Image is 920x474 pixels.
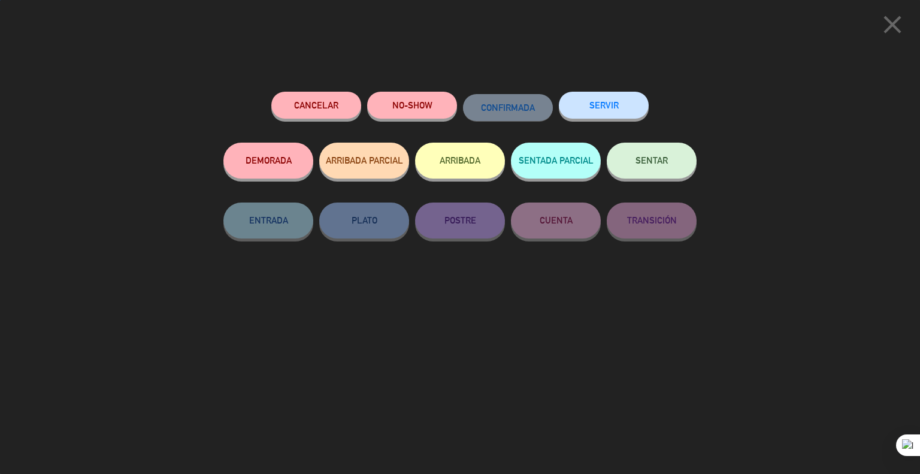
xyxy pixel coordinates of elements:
span: ARRIBADA PARCIAL [326,155,403,165]
button: SENTADA PARCIAL [511,143,601,179]
button: close [874,9,911,44]
button: CONFIRMADA [463,94,553,121]
button: POSTRE [415,203,505,238]
span: CONFIRMADA [481,102,535,113]
button: ARRIBADA PARCIAL [319,143,409,179]
button: PLATO [319,203,409,238]
button: SENTAR [607,143,697,179]
button: DEMORADA [223,143,313,179]
span: SENTAR [635,155,668,165]
button: NO-SHOW [367,92,457,119]
i: close [877,10,907,40]
button: ARRIBADA [415,143,505,179]
button: Cancelar [271,92,361,119]
button: CUENTA [511,203,601,238]
button: ENTRADA [223,203,313,238]
button: TRANSICIÓN [607,203,697,238]
button: SERVIR [559,92,649,119]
